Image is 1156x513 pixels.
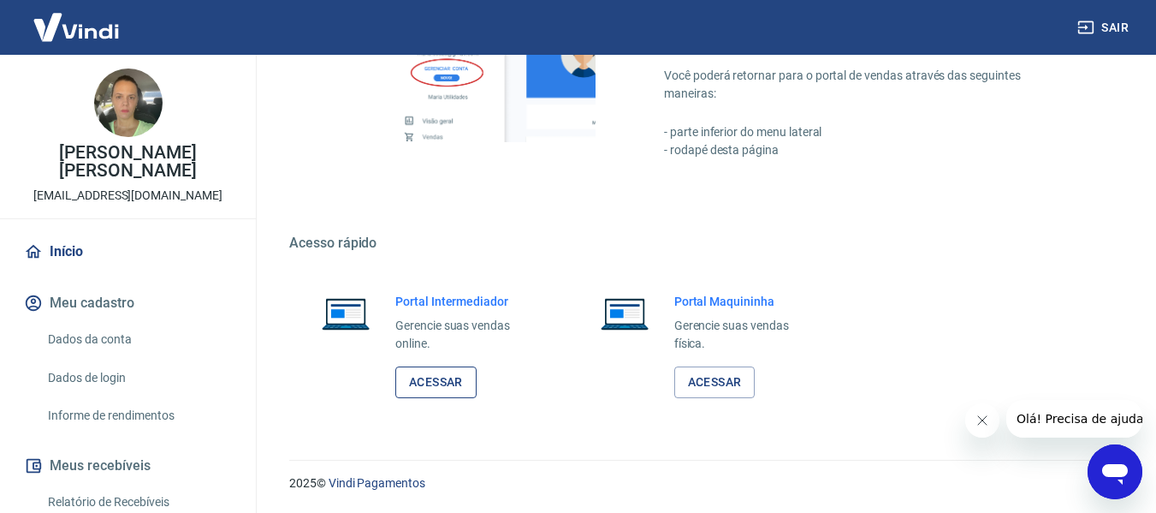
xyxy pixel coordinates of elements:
p: 2025 © [289,474,1115,492]
img: Imagem de um notebook aberto [310,293,382,334]
a: Dados da conta [41,322,235,357]
iframe: Mensagem da empresa [1006,400,1142,438]
p: Você poderá retornar para o portal de vendas através das seguintes maneiras: [664,67,1074,103]
a: Início [21,233,235,271]
img: Imagem de um notebook aberto [589,293,661,334]
p: - rodapé desta página [664,141,1074,159]
a: Acessar [674,367,756,398]
button: Meu cadastro [21,284,235,322]
iframe: Fechar mensagem [965,403,999,438]
button: Meus recebíveis [21,447,235,485]
p: [PERSON_NAME] [PERSON_NAME] [14,144,242,180]
h5: Acesso rápido [289,235,1115,252]
img: 15d61fe2-2cf3-463f-abb3-188f2b0ad94a.jpeg [94,69,163,137]
a: Vindi Pagamentos [329,476,425,490]
a: Informe de rendimentos [41,398,235,433]
a: Dados de login [41,361,235,396]
p: [EMAIL_ADDRESS][DOMAIN_NAME] [33,187,222,205]
a: Acessar [395,367,477,398]
iframe: Botão para abrir a janela de mensagens [1088,444,1142,499]
button: Sair [1074,12,1135,44]
span: Olá! Precisa de ajuda? [10,12,144,26]
p: Gerencie suas vendas física. [674,317,816,353]
p: Gerencie suas vendas online. [395,317,537,353]
p: - parte inferior do menu lateral [664,123,1074,141]
h6: Portal Intermediador [395,293,537,310]
h6: Portal Maquininha [674,293,816,310]
img: Vindi [21,1,132,53]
